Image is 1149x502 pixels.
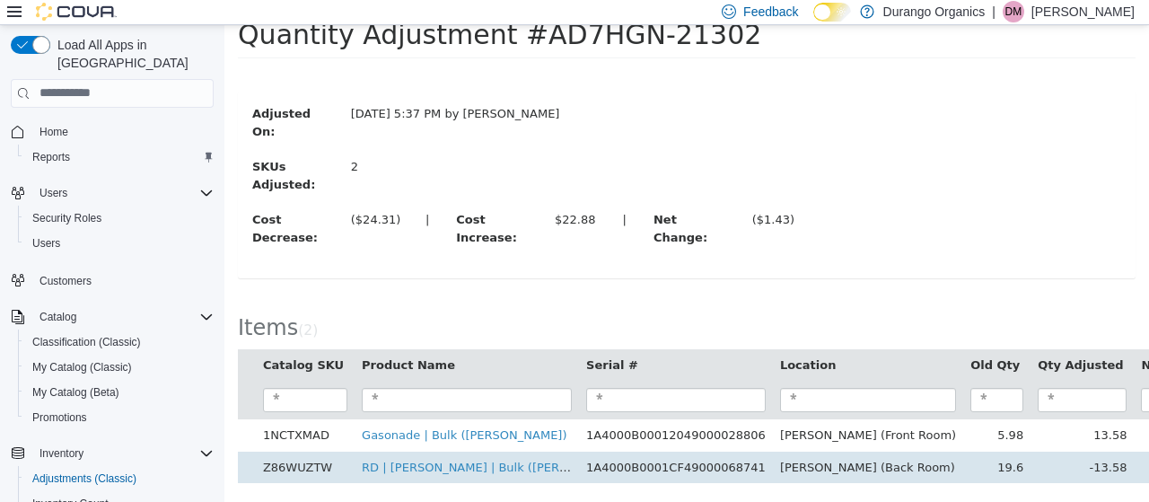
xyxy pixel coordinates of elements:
[32,360,132,374] span: My Catalog (Classic)
[113,80,349,98] div: [DATE] 5:37 PM by [PERSON_NAME]
[25,207,214,229] span: Security Roles
[18,330,221,355] button: Classification (Classic)
[18,405,221,430] button: Promotions
[556,331,615,349] button: Location
[32,121,75,143] a: Home
[25,331,148,353] a: Classification (Classic)
[32,443,91,464] button: Inventory
[32,410,87,425] span: Promotions
[909,394,983,427] td: 19.56
[743,3,798,21] span: Feedback
[127,186,174,204] div: ($24.31)
[32,236,60,251] span: Users
[32,335,141,349] span: Classification (Classic)
[137,436,409,449] a: RD | [PERSON_NAME] | Bulk ([PERSON_NAME])
[556,403,732,417] span: [PERSON_NAME] (Front Room)
[32,182,75,204] button: Users
[18,380,221,405] button: My Catalog (Beta)
[25,146,77,168] a: Reports
[556,436,731,449] span: [PERSON_NAME] (Back Room)
[25,233,67,254] a: Users
[18,231,221,256] button: Users
[25,382,214,403] span: My Catalog (Beta)
[32,306,83,328] button: Catalog
[32,471,136,486] span: Adjustments (Classic)
[32,306,214,328] span: Catalog
[917,331,976,349] button: New Qty
[25,146,214,168] span: Reports
[739,394,806,427] td: 5.98
[883,1,986,22] p: Durango Organics
[25,382,127,403] a: My Catalog (Beta)
[18,466,221,491] button: Adjustments (Classic)
[528,186,570,204] div: ($1.43)
[739,427,806,459] td: 19.6
[813,3,851,22] input: Dark Mode
[32,120,214,143] span: Home
[25,407,94,428] a: Promotions
[25,468,144,489] a: Adjustments (Classic)
[25,357,139,378] a: My Catalog (Classic)
[1005,1,1022,22] span: DM
[39,446,83,461] span: Inventory
[32,182,214,204] span: Users
[32,385,119,400] span: My Catalog (Beta)
[362,331,417,349] button: Serial #
[355,394,548,427] td: 1A4000B00012049000028806
[909,427,983,459] td: 6.02
[25,207,109,229] a: Security Roles
[4,304,221,330] button: Catalog
[25,331,214,353] span: Classification (Classic)
[32,150,70,164] span: Reports
[39,186,67,200] span: Users
[385,186,416,204] label: |
[18,206,221,231] button: Security Roles
[32,211,101,225] span: Security Roles
[355,427,548,459] td: 1A4000B0001CF49000068741
[137,403,342,417] a: Gasonade | Bulk ([PERSON_NAME])
[14,133,113,168] label: SKUs Adjusted:
[31,427,130,459] td: Z86WUZTW
[32,269,214,291] span: Customers
[14,80,113,115] label: Adjusted On:
[14,186,113,221] label: Cost Decrease:
[806,427,909,459] td: -13.58
[36,3,117,21] img: Cova
[39,310,76,324] span: Catalog
[813,331,902,349] button: Qty Adjusted
[50,36,214,72] span: Load All Apps in [GEOGRAPHIC_DATA]
[74,297,93,313] small: ( )
[4,181,221,206] button: Users
[25,357,214,378] span: My Catalog (Classic)
[4,119,221,145] button: Home
[1031,1,1135,22] p: [PERSON_NAME]
[39,125,68,139] span: Home
[31,394,130,427] td: 1NCTXMAD
[746,331,799,349] button: Old Qty
[25,233,214,254] span: Users
[79,297,88,313] span: 2
[18,355,221,380] button: My Catalog (Classic)
[18,145,221,170] button: Reports
[4,441,221,466] button: Inventory
[218,186,317,221] label: Cost Increase:
[1003,1,1024,22] div: Daniel Mendoza
[137,331,234,349] button: Product Name
[32,270,99,292] a: Customers
[25,407,214,428] span: Promotions
[188,186,218,204] label: |
[39,331,123,349] button: Catalog SKU
[39,274,92,288] span: Customers
[806,394,909,427] td: 13.58
[992,1,996,22] p: |
[330,186,372,204] div: $22.88
[127,133,249,151] div: 2
[4,267,221,293] button: Customers
[416,186,514,221] label: Net Change:
[13,290,74,315] span: Items
[25,468,214,489] span: Adjustments (Classic)
[32,443,214,464] span: Inventory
